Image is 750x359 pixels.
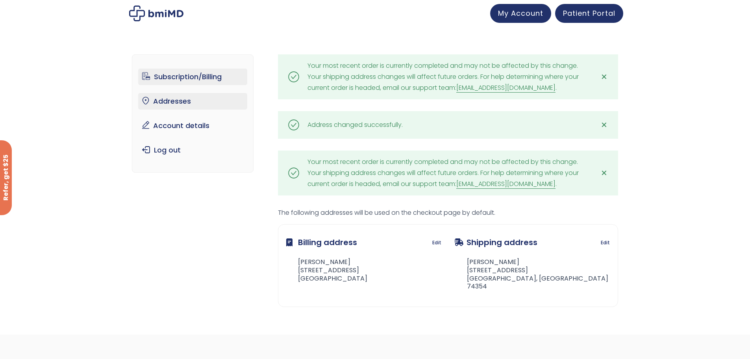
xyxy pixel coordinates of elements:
[456,179,556,189] a: [EMAIL_ADDRESS][DOMAIN_NAME]
[286,258,367,283] address: [PERSON_NAME] [STREET_ADDRESS] [GEOGRAPHIC_DATA]
[490,4,551,23] a: My Account
[307,60,589,93] div: Your most recent order is currently completed and may not be affected by this change. Your shippi...
[432,237,441,248] a: Edit
[307,119,403,130] div: Address changed successfully.
[138,117,247,134] a: Account details
[563,8,615,18] span: Patient Portal
[456,83,556,93] a: [EMAIL_ADDRESS][DOMAIN_NAME]
[132,54,254,173] nav: Account pages
[278,207,618,218] p: The following addresses will be used on the checkout page by default.
[596,165,612,181] a: ✕
[138,93,247,110] a: Addresses
[601,167,607,179] span: ✕
[286,233,357,252] h3: Billing address
[454,258,610,291] address: [PERSON_NAME] [STREET_ADDRESS] [GEOGRAPHIC_DATA], [GEOGRAPHIC_DATA] 74354
[555,4,623,23] a: Patient Portal
[596,69,612,85] a: ✕
[307,156,589,190] div: Your most recent order is currently completed and may not be affected by this change. Your shippi...
[498,8,543,18] span: My Account
[454,233,537,252] h3: Shipping address
[138,69,247,85] a: Subscription/Billing
[138,142,247,158] a: Log out
[596,117,612,133] a: ✕
[601,119,607,130] span: ✕
[129,6,183,21] img: My account
[601,237,610,248] a: Edit
[601,71,607,82] span: ✕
